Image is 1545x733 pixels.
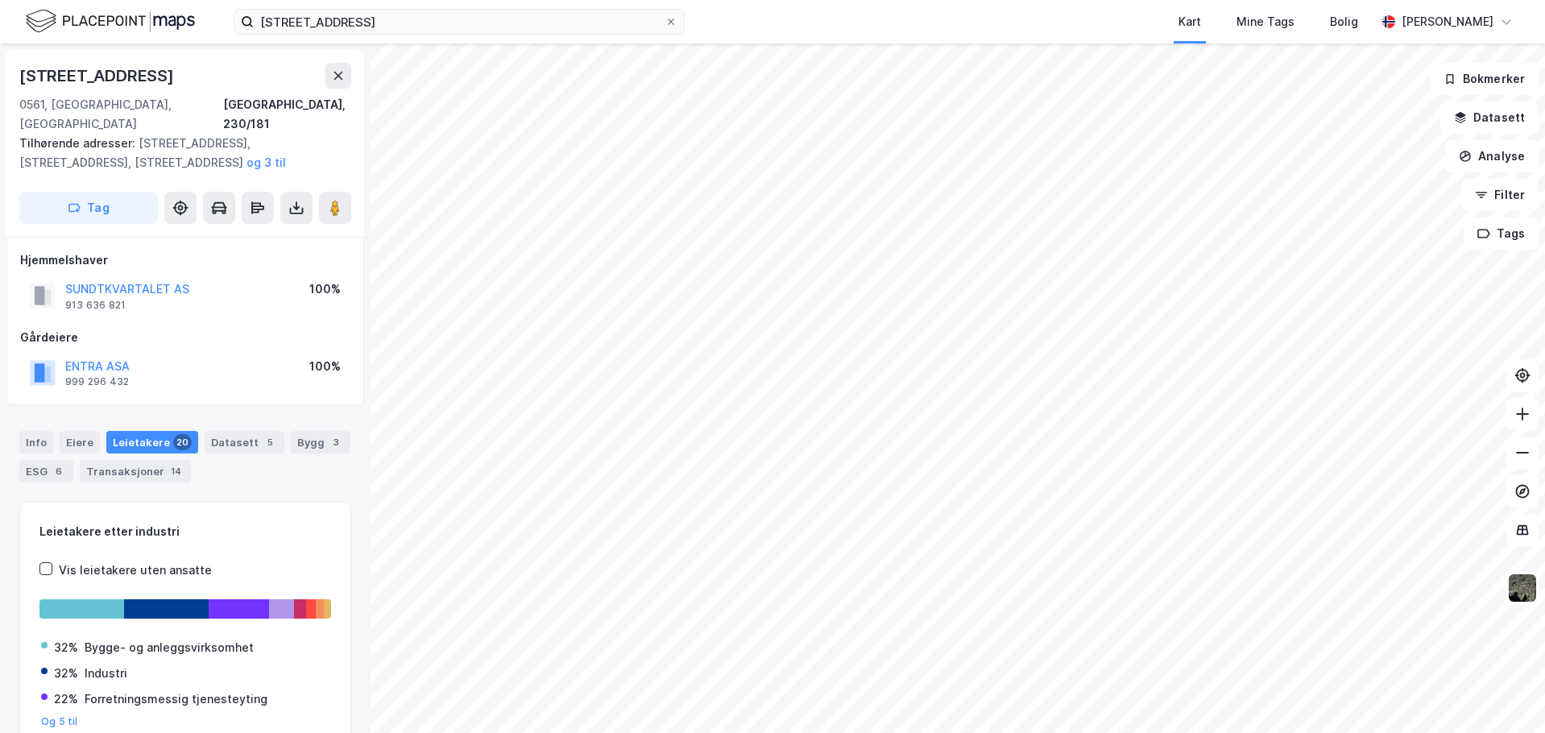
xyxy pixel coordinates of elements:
div: Info [19,431,53,453]
button: Tag [19,192,158,224]
div: Eiere [60,431,100,453]
iframe: Chat Widget [1464,656,1545,733]
div: [STREET_ADDRESS] [19,63,177,89]
div: 22% [54,690,78,709]
input: Søk på adresse, matrikkel, gårdeiere, leietakere eller personer [254,10,665,34]
div: Bygg [291,431,350,453]
button: Bokmerker [1430,63,1539,95]
div: [GEOGRAPHIC_DATA], 230/181 [223,95,351,134]
button: Filter [1461,179,1539,211]
div: [PERSON_NAME] [1402,12,1493,31]
div: Gårdeiere [20,328,350,347]
button: Datasett [1440,101,1539,134]
div: 14 [168,463,184,479]
div: 32% [54,638,78,657]
div: Forretningsmessig tjenesteyting [85,690,267,709]
div: 3 [328,434,344,450]
div: Bolig [1330,12,1358,31]
div: Datasett [205,431,284,453]
div: Mine Tags [1236,12,1294,31]
div: Leietakere etter industri [39,522,331,541]
div: Kart [1178,12,1201,31]
div: 0561, [GEOGRAPHIC_DATA], [GEOGRAPHIC_DATA] [19,95,223,134]
div: Bygge- og anleggsvirksomhet [85,638,254,657]
div: 999 296 432 [65,375,129,388]
button: Analyse [1445,140,1539,172]
span: Tilhørende adresser: [19,136,139,150]
img: logo.f888ab2527a4732fd821a326f86c7f29.svg [26,7,195,35]
div: Industri [85,664,127,683]
div: 100% [309,280,341,299]
div: Transaksjoner [80,460,191,482]
div: 100% [309,357,341,376]
button: Tags [1464,217,1539,250]
div: 20 [173,434,192,450]
div: Hjemmelshaver [20,251,350,270]
div: 32% [54,664,78,683]
div: 5 [262,434,278,450]
div: [STREET_ADDRESS], [STREET_ADDRESS], [STREET_ADDRESS] [19,134,338,172]
img: 9k= [1507,573,1538,603]
div: 6 [51,463,67,479]
div: Vis leietakere uten ansatte [59,561,212,580]
div: Leietakere [106,431,198,453]
button: Og 5 til [41,715,78,728]
div: ESG [19,460,73,482]
div: 913 636 821 [65,299,126,312]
